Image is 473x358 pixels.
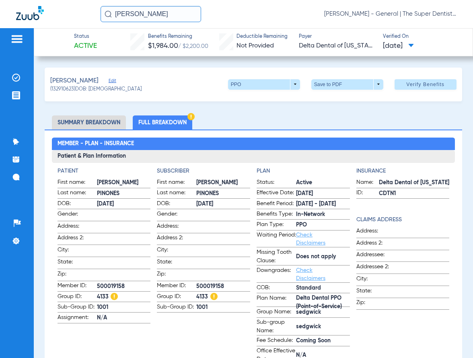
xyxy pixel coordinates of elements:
[97,179,151,187] span: [PERSON_NAME]
[296,337,350,345] span: Coming Soon
[356,251,396,261] span: Addressee:
[236,43,274,49] span: Not Provided
[105,10,112,18] img: Search Icon
[109,78,116,86] span: Edit
[97,314,151,322] span: N/A
[74,33,97,41] span: Status
[296,179,350,187] span: Active
[196,189,250,198] span: PINONES
[58,258,97,269] span: State:
[157,222,196,233] span: Address:
[356,263,396,274] span: Addressee 2:
[236,33,288,41] span: Deductible Remaining
[356,287,396,298] span: State:
[10,34,23,44] img: hamburger-icon
[296,298,350,307] span: Delta Dental PPO (Point-of-Service)
[52,115,126,130] li: Summary Breakdown
[16,6,44,20] img: Zuub Logo
[97,200,151,208] span: [DATE]
[356,216,450,224] h4: Claims Address
[296,267,325,281] a: Check Disclaimers
[296,232,325,246] a: Check Disclaimers
[97,293,151,301] span: 4133
[50,86,142,93] span: (132910623) DOB: [DEMOGRAPHIC_DATA]
[296,323,350,331] span: sedgwick
[257,248,296,265] span: Missing Tooth Clause:
[157,246,196,257] span: City:
[257,336,296,346] span: Fee Schedule:
[148,33,208,41] span: Benefits Remaining
[296,221,350,229] span: PPO
[257,167,350,175] h4: Plan
[196,303,250,312] span: 1001
[58,270,97,281] span: Zip:
[97,189,151,198] span: PINONES
[406,81,444,88] span: Verify Benefits
[257,231,296,247] span: Waiting Period:
[157,282,196,291] span: Member ID:
[299,41,376,51] span: Delta Dental of [US_STATE]
[311,79,383,90] button: Save to PDF
[356,227,396,238] span: Address:
[157,258,196,269] span: State:
[296,284,350,292] span: Standard
[58,303,97,313] span: Sub-Group ID:
[157,270,196,281] span: Zip:
[157,178,196,188] span: First name:
[58,178,97,188] span: First name:
[74,41,97,51] span: Active
[433,319,473,358] iframe: Chat Widget
[196,282,250,291] span: 500019158
[133,115,192,130] li: Full Breakdown
[379,179,450,187] span: Delta Dental of [US_STATE]
[157,167,250,175] h4: Subscriber
[383,41,414,51] span: [DATE]
[257,308,296,317] span: Group Name:
[383,33,460,41] span: Verified On
[58,222,97,233] span: Address:
[210,293,218,300] img: Hazard
[178,43,208,49] span: / $2,200.00
[356,167,450,175] h4: Insurance
[324,10,457,18] span: [PERSON_NAME] - General | The Super Dentists
[58,167,151,175] h4: Patient
[296,189,350,198] span: [DATE]
[97,282,151,291] span: 500019158
[157,200,196,209] span: DOB:
[296,210,350,219] span: In-Network
[356,178,379,188] span: Name:
[58,210,97,221] span: Gender:
[58,292,97,302] span: Group ID:
[58,313,97,323] span: Assignment:
[296,200,350,208] span: [DATE] - [DATE]
[157,234,196,245] span: Address 2:
[111,293,118,300] img: Hazard
[157,303,196,313] span: Sub-Group ID:
[50,76,99,86] span: [PERSON_NAME]
[58,234,97,245] span: Address 2:
[257,318,296,335] span: Sub-group Name:
[52,150,455,163] h3: Patient & Plan Information
[58,282,97,291] span: Member ID:
[395,79,457,90] button: Verify Benefits
[196,179,250,187] span: [PERSON_NAME]
[356,275,396,286] span: City:
[379,189,450,198] span: CDTN1
[296,253,350,261] span: Does not apply
[257,178,296,188] span: Status:
[257,294,296,307] span: Plan Name:
[52,138,455,150] h2: Member - Plan - Insurance
[257,189,296,198] span: Effective Date:
[296,308,350,317] span: sedgwick
[58,246,97,257] span: City:
[196,293,250,301] span: 4133
[257,220,296,230] span: Plan Type:
[101,6,201,22] input: Search for patients
[356,189,379,198] span: ID:
[257,210,296,220] span: Benefits Type:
